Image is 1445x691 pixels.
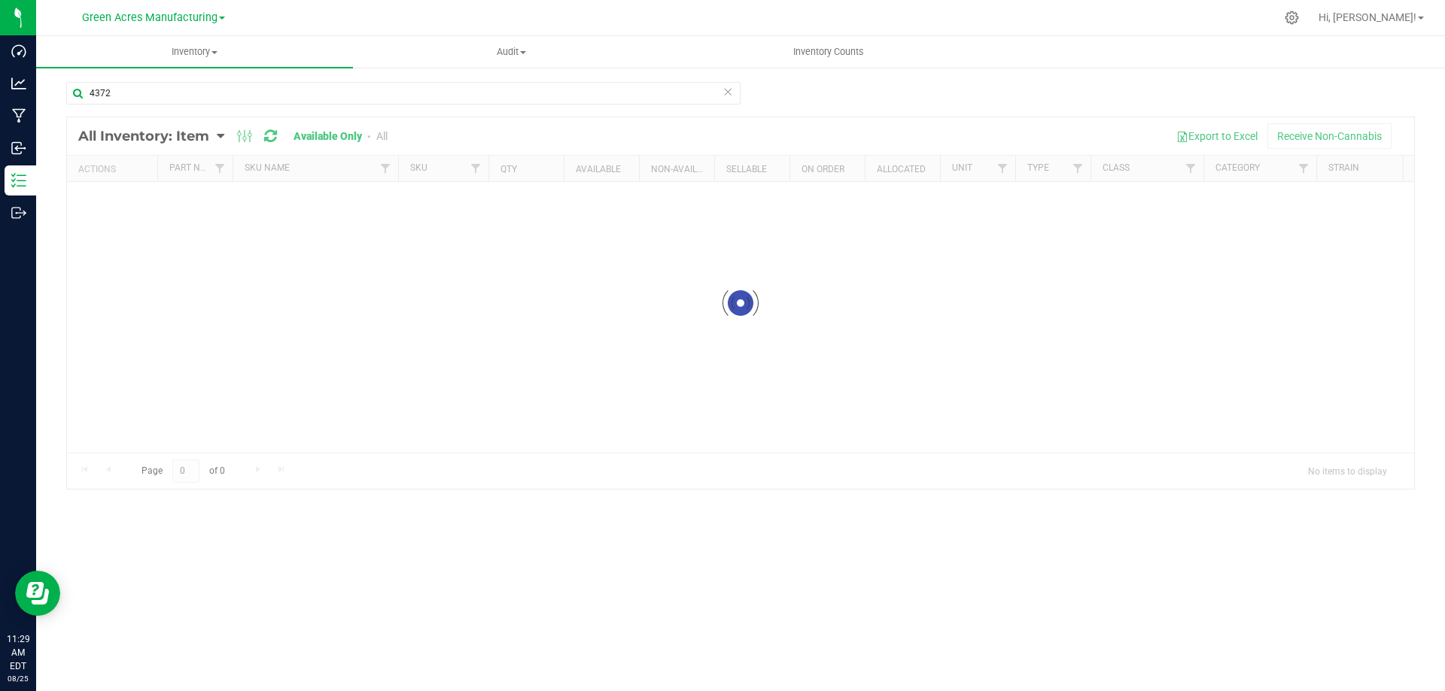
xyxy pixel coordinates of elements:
inline-svg: Outbound [11,205,26,220]
a: Audit [353,36,670,68]
span: Audit [354,45,669,59]
p: 11:29 AM EDT [7,632,29,673]
span: Clear [722,82,733,102]
inline-svg: Manufacturing [11,108,26,123]
p: 08/25 [7,673,29,684]
input: Search Item Name, Retail Display Name, SKU, Part Number... [66,82,741,105]
inline-svg: Dashboard [11,44,26,59]
span: Green Acres Manufacturing [82,11,218,24]
inline-svg: Inventory [11,173,26,188]
span: Hi, [PERSON_NAME]! [1319,11,1416,23]
div: Manage settings [1282,11,1301,25]
a: Inventory [36,36,353,68]
span: Inventory Counts [773,45,884,59]
a: Inventory Counts [670,36,987,68]
span: Inventory [36,45,353,59]
inline-svg: Inbound [11,141,26,156]
inline-svg: Analytics [11,76,26,91]
iframe: Resource center [15,571,60,616]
